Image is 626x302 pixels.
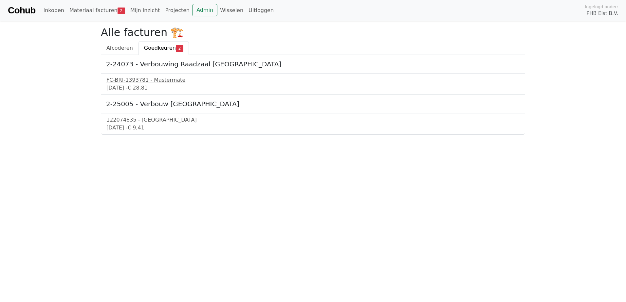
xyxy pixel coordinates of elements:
span: 2 [118,8,125,14]
h5: 2-25005 - Verbouw [GEOGRAPHIC_DATA] [106,100,520,108]
span: € 28,81 [128,85,148,91]
a: Materiaal facturen2 [67,4,128,17]
h2: Alle facturen 🏗️ [101,26,525,39]
a: Cohub [8,3,35,18]
div: [DATE] - [106,84,520,92]
div: [DATE] - [106,124,520,132]
span: Ingelogd onder: [585,4,618,10]
a: Projecten [162,4,192,17]
a: Uitloggen [246,4,276,17]
span: Afcoderen [106,45,133,51]
a: Admin [192,4,217,16]
span: PHB Elst B.V. [586,10,618,17]
a: 122074835 - [GEOGRAPHIC_DATA][DATE] -€ 9,41 [106,116,520,132]
h5: 2-24073 - Verbouwing Raadzaal [GEOGRAPHIC_DATA] [106,60,520,68]
a: Afcoderen [101,41,138,55]
a: FC-BRI-1393781 - Mastermate[DATE] -€ 28,81 [106,76,520,92]
a: Goedkeuren2 [138,41,189,55]
a: Wisselen [217,4,246,17]
a: Inkopen [41,4,66,17]
span: 2 [176,45,183,52]
span: Goedkeuren [144,45,176,51]
div: 122074835 - [GEOGRAPHIC_DATA] [106,116,520,124]
div: FC-BRI-1393781 - Mastermate [106,76,520,84]
a: Mijn inzicht [128,4,163,17]
span: € 9,41 [128,125,144,131]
